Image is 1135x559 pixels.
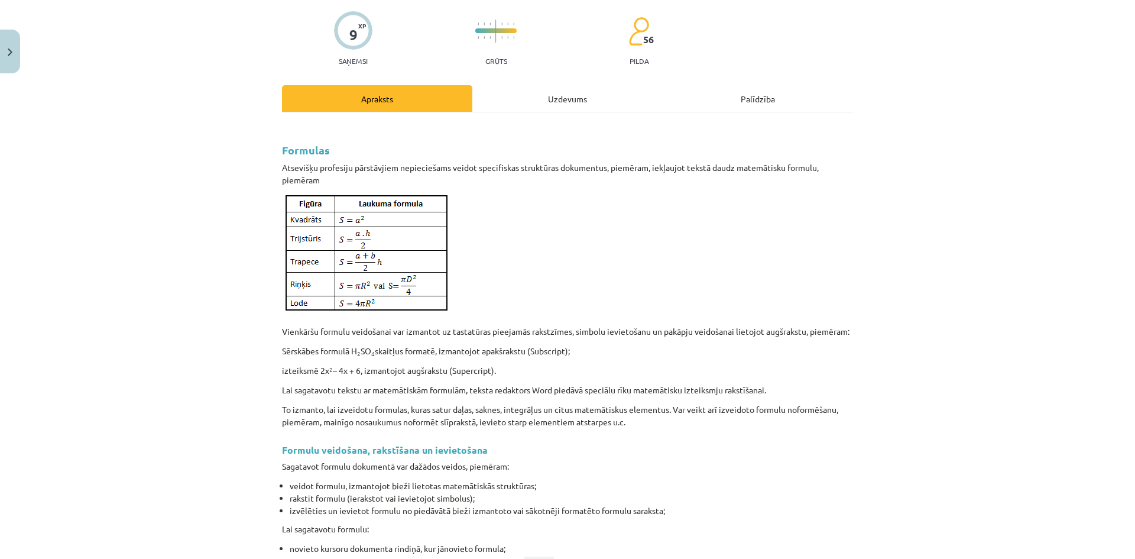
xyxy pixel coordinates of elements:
strong: Formulas [282,143,330,157]
img: icon-short-line-57e1e144782c952c97e751825c79c345078a6d821885a25fce030b3d8c18986b.svg [484,36,485,39]
sub: 4 [371,349,375,358]
img: icon-short-line-57e1e144782c952c97e751825c79c345078a6d821885a25fce030b3d8c18986b.svg [478,36,479,39]
p: Grūts [485,57,507,65]
strong: Formulu veidošana, rakstīšana un ievietošana [282,444,488,456]
img: icon-short-line-57e1e144782c952c97e751825c79c345078a6d821885a25fce030b3d8c18986b.svg [501,36,502,39]
p: Vienkāršu formulu veidošanai var izmantot uz tastatūras pieejamās rakstzīmes, simbolu ievietošanu... [282,325,853,338]
li: novieto kursoru dokumenta rindiņā, kur jānovieto formula; [290,542,853,555]
li: rakstīt formulu (ierakstot vai ievietojot simbolus); [290,492,853,505]
img: icon-short-line-57e1e144782c952c97e751825c79c345078a6d821885a25fce030b3d8c18986b.svg [513,22,514,25]
img: icon-short-line-57e1e144782c952c97e751825c79c345078a6d821885a25fce030b3d8c18986b.svg [501,22,502,25]
img: 2 [282,193,450,313]
p: Saņemsi [334,57,372,65]
p: Lai sagatavotu tekstu ar matemātiskām formulām, teksta redaktors Word piedāvā speciālu rīku matem... [282,384,853,396]
img: icon-short-line-57e1e144782c952c97e751825c79c345078a6d821885a25fce030b3d8c18986b.svg [489,22,491,25]
sub: 2 [357,349,361,358]
div: 9 [349,27,358,43]
img: icon-short-line-57e1e144782c952c97e751825c79c345078a6d821885a25fce030b3d8c18986b.svg [507,22,508,25]
img: icon-short-line-57e1e144782c952c97e751825c79c345078a6d821885a25fce030b3d8c18986b.svg [513,36,514,39]
p: pilda [630,57,648,65]
img: icon-close-lesson-0947bae3869378f0d4975bcd49f059093ad1ed9edebbc8119c70593378902aed.svg [8,49,12,56]
li: izvēlēties un ievietot formulu no piedāvātā bieži izmantoto vai sākotnēji formatēto formulu sarak... [290,505,853,517]
img: icon-short-line-57e1e144782c952c97e751825c79c345078a6d821885a25fce030b3d8c18986b.svg [484,22,485,25]
li: veidot formulu, izmantojot bieži lietotas matemātiskās struktūras; [290,480,853,492]
p: Sērskābes formulā H SO skaitļus formatē, izmantojot apakšrakstu (Subscript); [282,345,853,357]
p: Atsevišķu profesiju pārstāvjiem nepieciešams veidot specifiskas struktūras dokumentus, piemēram, ... [282,161,853,186]
p: Sagatavot formulu dokumentā var dažādos veidos, piemēram: [282,460,853,473]
p: izteiksmē 2x – 4x + 6, izmantojot augšrakstu (Supercript). [282,364,853,377]
img: icon-short-line-57e1e144782c952c97e751825c79c345078a6d821885a25fce030b3d8c18986b.svg [489,36,491,39]
div: Palīdzība [663,85,853,112]
img: icon-long-line-d9ea69661e0d244f92f715978eff75569469978d946b2353a9bb055b3ed8787d.svg [495,20,497,43]
span: 56 [643,34,654,45]
sup: 2 [329,365,333,374]
div: Uzdevums [472,85,663,112]
div: Apraksts [282,85,472,112]
img: students-c634bb4e5e11cddfef0936a35e636f08e4e9abd3cc4e673bd6f9a4125e45ecb1.svg [628,17,649,46]
p: To izmanto, lai izveidotu formulas, kuras satur daļas, saknes, integrāļus un citus matemātiskus e... [282,403,853,428]
p: Lai sagatavotu formulu: [282,523,853,535]
img: icon-short-line-57e1e144782c952c97e751825c79c345078a6d821885a25fce030b3d8c18986b.svg [507,36,508,39]
img: icon-short-line-57e1e144782c952c97e751825c79c345078a6d821885a25fce030b3d8c18986b.svg [478,22,479,25]
span: XP [358,22,366,29]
